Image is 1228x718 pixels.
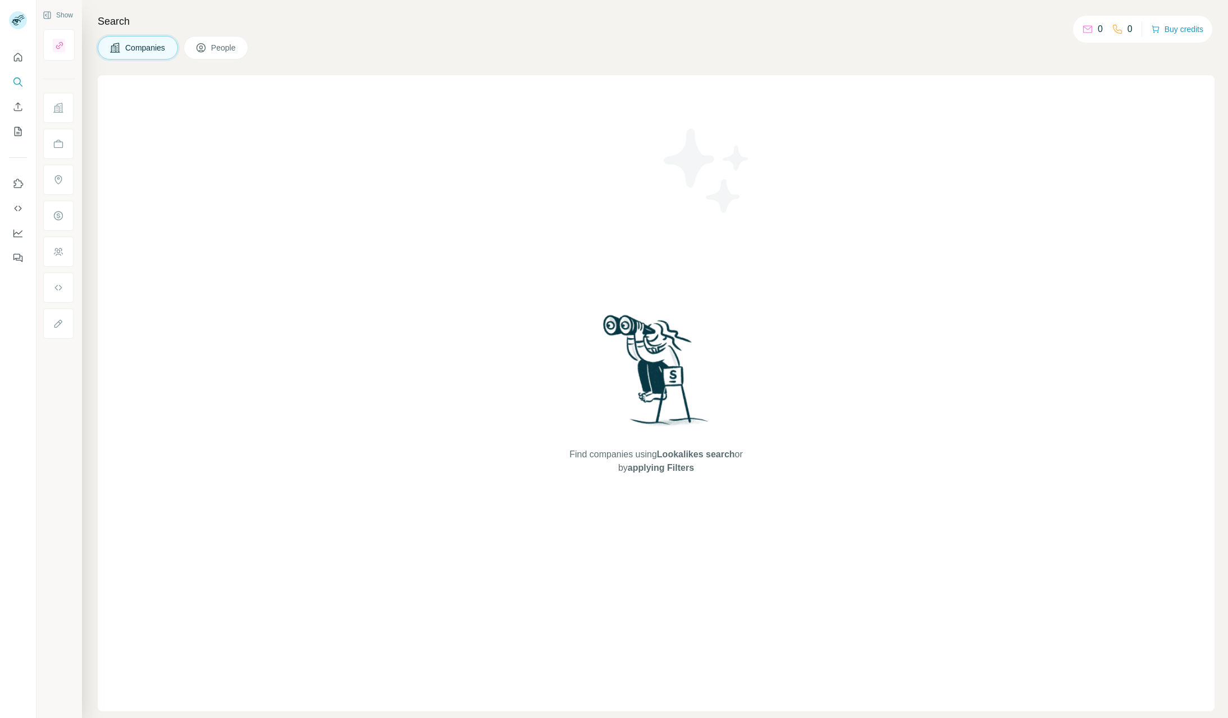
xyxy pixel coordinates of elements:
p: 0 [1098,22,1103,36]
button: My lists [9,121,27,142]
button: Dashboard [9,223,27,243]
img: Surfe Illustration - Stars [656,120,757,221]
span: Lookalikes search [657,449,735,459]
button: Search [9,72,27,92]
span: applying Filters [628,463,694,472]
button: Use Surfe API [9,198,27,219]
span: People [211,42,237,53]
button: Use Surfe on LinkedIn [9,174,27,194]
h4: Search [98,13,1215,29]
span: Companies [125,42,166,53]
button: Show [35,7,81,24]
p: 0 [1127,22,1133,36]
img: Surfe Illustration - Woman searching with binoculars [598,312,715,437]
button: Feedback [9,248,27,268]
button: Enrich CSV [9,97,27,117]
button: Buy credits [1151,21,1203,37]
span: Find companies using or by [566,448,746,475]
button: Quick start [9,47,27,67]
